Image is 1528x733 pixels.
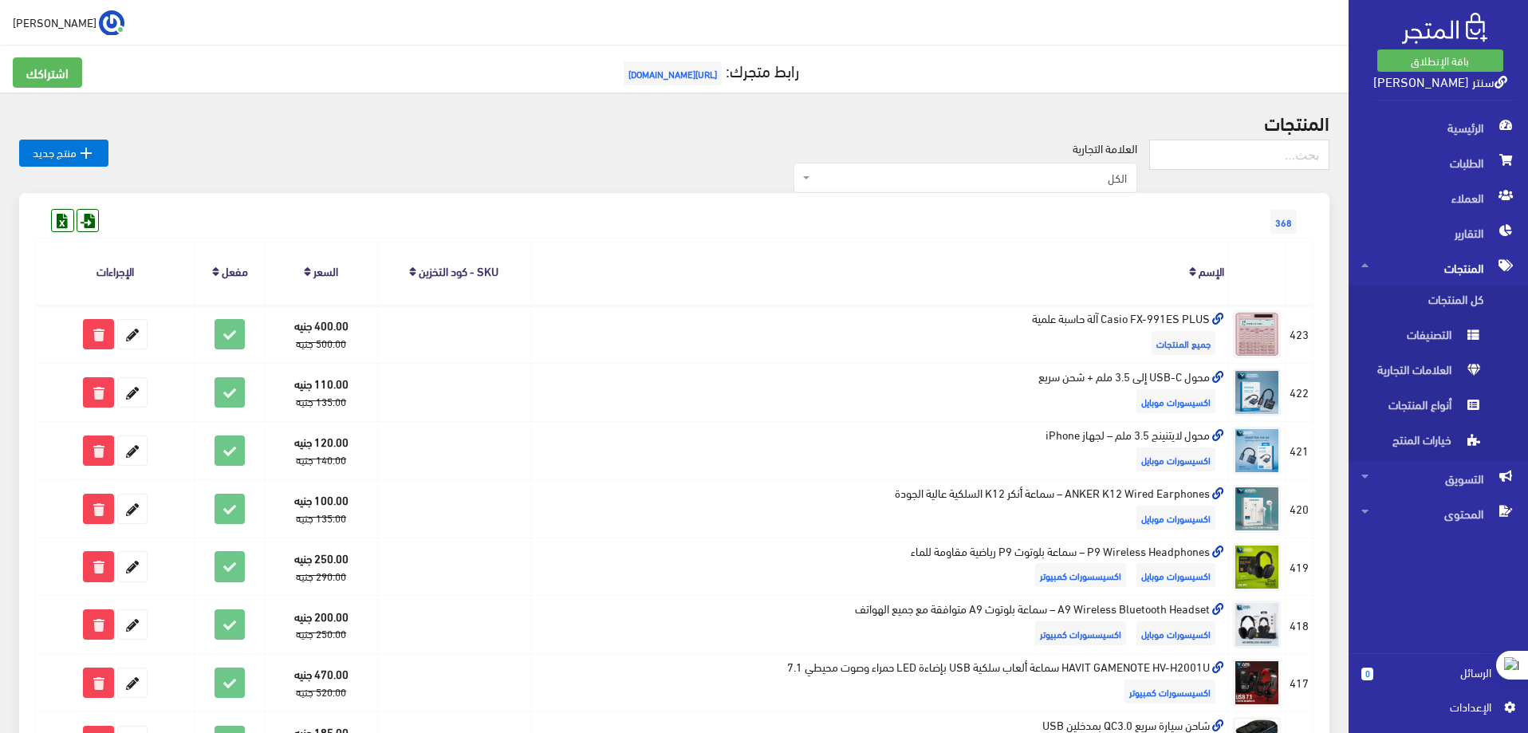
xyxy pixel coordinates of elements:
[296,566,346,585] strike: 290.00 جنيه
[1124,680,1215,703] span: اكسيسسورات كمبيوتر
[794,163,1137,193] span: الكل
[296,624,346,643] strike: 250.00 جنيه
[1361,286,1483,321] span: كل المنتجات
[1286,596,1313,654] td: 418
[19,140,108,167] a: منتج جديد
[1361,215,1515,250] span: التقارير
[296,392,346,411] strike: 135.00 جنيه
[531,654,1229,712] td: HAVIT GAMENOTE HV-H2001U سماعة ألعاب سلكية USB بإضاءة LED حمراء وصوت محيطي 7.1
[36,238,195,305] th: الإجراءات
[296,450,346,469] strike: 140.00 جنيه
[222,259,248,282] a: مفعل
[1035,563,1126,587] span: اكسيسسورات كمبيوتر
[531,421,1229,479] td: محول لايتنينج 3.5 ملم – لجهاز iPhone
[77,144,96,163] i: 
[1270,210,1297,234] span: 368
[1361,321,1483,356] span: التصنيفات
[1136,389,1215,413] span: اكسيسورات موبايل
[19,624,80,684] iframe: Drift Widget Chat Controller
[1349,426,1528,461] a: خيارات المنتج
[1349,180,1528,215] a: العملاء
[265,654,377,712] td: 470.00 جنيه
[1361,145,1515,180] span: الطلبات
[1136,621,1215,645] span: اكسيسورات موبايل
[1286,421,1313,479] td: 421
[265,364,377,422] td: 110.00 جنيه
[1233,427,1281,475] img: mhol-laytnyng-35-mlm-lghaz-iphone.png
[19,112,1329,132] h2: المنتجات
[1377,49,1503,72] a: باقة الإنطلاق
[1152,331,1215,355] span: جميع المنتجات
[1349,110,1528,145] a: الرئيسية
[813,170,1127,186] span: الكل
[531,538,1229,596] td: P9 Wireless Headphones – سماعة بلوتوث P9 رياضية مقاومة للماء
[1233,485,1281,533] img: anker-k12-wired-earphones-smaaa-ankr-k12-alslky-aaaly-algod.png
[1361,391,1483,426] span: أنواع المنتجات
[1373,69,1507,93] a: سنتر [PERSON_NAME]
[1349,286,1528,321] a: كل المنتجات
[531,305,1229,363] td: Casio FX-991ES PLUS آلة حاسبة علمية
[1073,140,1137,157] label: العلامة التجارية
[1286,305,1313,363] td: 423
[1233,601,1281,648] img: a9-wireless-bluetooth-headset-smaaa-blototh-a9-mtoafk-maa-gmyaa-alhoatf.png
[1349,215,1528,250] a: التقارير
[1136,506,1215,530] span: اكسيسورات موبايل
[1349,145,1528,180] a: الطلبات
[1361,356,1483,391] span: العلامات التجارية
[1361,110,1515,145] span: الرئيسية
[1136,447,1215,471] span: اكسيسورات موبايل
[624,61,722,85] span: [URL][DOMAIN_NAME]
[1136,563,1215,587] span: اكسيسورات موبايل
[13,10,124,35] a: ... [PERSON_NAME]
[265,305,377,363] td: 400.00 جنيه
[531,364,1229,422] td: محول USB-C إلى 3.5 ملم + شحن سريع
[1349,496,1528,531] a: المحتوى
[1361,250,1515,286] span: المنتجات
[1361,180,1515,215] span: العملاء
[265,538,377,596] td: 250.00 جنيه
[1402,13,1487,44] img: .
[1361,496,1515,531] span: المحتوى
[265,421,377,479] td: 120.00 جنيه
[296,333,346,353] strike: 500.00 جنيه
[1233,310,1281,358] img: casio-fx-991es-plus-al-hasb-aalmy.jpg
[1386,664,1491,681] span: الرسائل
[1349,356,1528,391] a: العلامات التجارية
[620,55,799,85] a: رابط متجرك:[URL][DOMAIN_NAME]
[1286,654,1313,712] td: 417
[1374,698,1491,715] span: اﻹعدادات
[13,12,96,32] span: [PERSON_NAME]
[313,259,338,282] a: السعر
[1199,259,1224,282] a: الإسم
[13,57,82,88] a: اشتراكك
[99,10,124,36] img: ...
[1361,426,1483,461] span: خيارات المنتج
[419,259,498,282] a: SKU - كود التخزين
[296,508,346,527] strike: 135.00 جنيه
[1361,698,1515,723] a: اﻹعدادات
[531,596,1229,654] td: A9 Wireless Bluetooth Headset – سماعة بلوتوث A9 متوافقة مع جميع الهواتف
[1149,140,1329,170] input: بحث...
[1361,668,1373,680] span: 0
[1349,391,1528,426] a: أنواع المنتجات
[265,479,377,538] td: 100.00 جنيه
[1349,250,1528,286] a: المنتجات
[1349,321,1528,356] a: التصنيفات
[1286,538,1313,596] td: 419
[531,479,1229,538] td: ANKER K12 Wired Earphones – سماعة أنكر K12 السلكية عالية الجودة
[1233,659,1281,707] img: havit-gamenote-hv-h2001u-smaaa-alaaab-slky-usb-badaaa-led-hmraaa-osot-mhyty-71.png
[1035,621,1126,645] span: اكسيسسورات كمبيوتر
[1361,461,1515,496] span: التسويق
[1286,364,1313,422] td: 422
[296,682,346,701] strike: 520.00 جنيه
[265,596,377,654] td: 200.00 جنيه
[1233,368,1281,416] img: mhol-master-cables-2-fy-1-usb-c-al-35-mlm-shhn-sryaa.png
[1286,479,1313,538] td: 420
[1361,664,1515,698] a: 0 الرسائل
[1233,543,1281,591] img: p9-wireless-headphones-smaaa-blototh-p9-ryady-mkaom-llmaaa.png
